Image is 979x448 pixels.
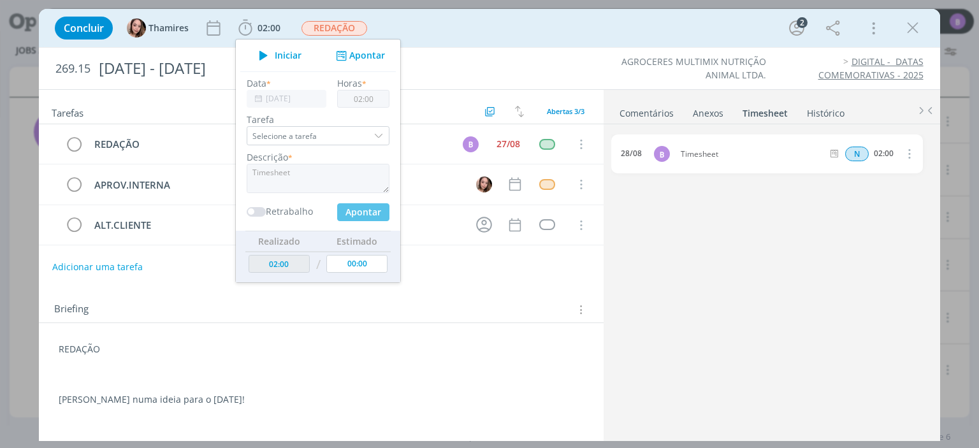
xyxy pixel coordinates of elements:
[654,146,670,162] div: B
[257,22,280,34] span: 02:00
[247,150,288,164] label: Descrição
[787,18,807,38] button: 2
[89,217,464,233] div: ALT.CLIENTE
[93,53,556,84] div: [DATE] - [DATE]
[275,51,301,60] span: Iniciar
[324,231,391,251] th: Estimado
[247,76,266,90] label: Data
[693,107,723,120] div: Anexos
[845,147,869,161] span: N
[39,9,939,441] div: dialog
[742,101,788,120] a: Timesheet
[621,149,642,158] div: 28/08
[89,136,451,152] div: REDAÇÃO
[338,76,363,90] label: Horas
[59,343,583,356] p: REDAÇÃO
[247,113,389,126] label: Tarefa
[149,24,189,33] span: Thamires
[333,49,386,62] button: Apontar
[845,147,869,161] div: Horas normais
[497,140,520,148] div: 27/08
[252,47,302,64] button: Iniciar
[619,101,674,120] a: Comentários
[55,62,91,76] span: 269.15
[461,134,481,154] button: B
[475,175,494,194] button: T
[515,106,524,117] img: arrow-down-up.svg
[301,21,367,36] span: REDAÇÃO
[235,18,284,38] button: 02:00
[476,177,492,192] img: T
[127,18,189,38] button: TThamires
[313,252,324,278] td: /
[127,18,146,38] img: T
[676,150,828,158] span: Timesheet
[54,301,89,318] span: Briefing
[301,20,368,36] button: REDAÇÃO
[806,101,845,120] a: Histórico
[463,136,479,152] div: B
[266,205,313,218] label: Retrabalho
[64,23,104,33] span: Concluir
[337,203,389,221] button: Apontar
[52,256,143,278] button: Adicionar uma tarefa
[621,55,766,80] a: AGROCERES MULTIMIX NUTRIÇÃO ANIMAL LTDA.
[818,55,924,80] a: DIGITAL - DATAS COMEMORATIVAS - 2025
[52,104,83,119] span: Tarefas
[59,393,583,406] p: [PERSON_NAME] numa ideia para o [DATE]!
[797,17,808,28] div: 2
[89,177,464,193] div: APROV.INTERNA
[245,231,313,251] th: Realizado
[874,149,894,158] div: 02:00
[247,90,326,108] input: Data
[235,39,401,283] ul: 02:00
[55,17,113,40] button: Concluir
[547,106,584,116] span: Abertas 3/3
